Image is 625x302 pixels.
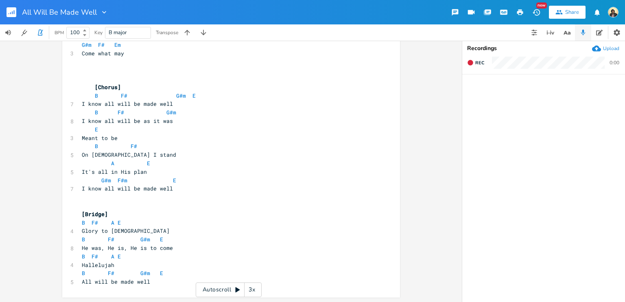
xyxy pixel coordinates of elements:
span: F#m [118,177,127,184]
span: Rec [475,60,484,66]
span: Hallelujah [82,261,114,269]
span: G#m [166,109,176,116]
span: E [95,126,98,133]
span: A [111,253,114,260]
img: Sandy Amoakohene [608,7,618,18]
div: Recordings [467,46,620,51]
span: E [118,219,121,226]
span: G#m [140,269,150,277]
span: E [173,177,176,184]
span: G#m [140,236,150,243]
span: [Chorus] [95,83,121,91]
button: Upload [592,44,619,53]
span: Come what may [82,50,124,57]
span: F# [118,109,124,116]
span: I know all will be made well [82,185,173,192]
span: B [95,109,98,116]
div: Share [565,9,579,16]
button: Rec [464,56,487,69]
span: A [111,219,114,226]
span: B [95,142,98,150]
span: All will be made well [82,278,150,285]
span: F# [131,142,137,150]
span: E [160,269,163,277]
span: All Will Be Made Well [22,9,97,16]
span: F# [92,253,98,260]
div: Key [94,30,103,35]
span: I know all will be as it was [82,117,173,125]
button: Share [549,6,586,19]
span: G#m [176,92,186,99]
span: B [82,269,85,277]
span: G#m [82,41,92,48]
span: A [111,160,114,167]
span: E [160,236,163,243]
span: F# [108,269,114,277]
span: Glory to [DEMOGRAPHIC_DATA] [82,227,170,234]
span: G#m [101,177,111,184]
span: Meant to be [82,134,118,142]
span: It's all in His plan [82,168,147,175]
span: E [192,92,196,99]
div: Upload [603,45,619,52]
div: 0:00 [610,60,619,65]
span: F# [108,236,114,243]
span: F# [121,92,127,99]
span: He was, He is, He is to come [82,244,173,252]
button: New [528,5,544,20]
span: Em [114,41,121,48]
div: Autoscroll [196,282,262,297]
div: 3x [245,282,259,297]
span: F# [98,41,105,48]
span: B major [109,29,127,36]
span: E [147,160,150,167]
span: B [95,92,98,99]
div: New [536,2,547,9]
span: F# [92,219,98,226]
span: B [82,219,85,226]
span: On [DEMOGRAPHIC_DATA] I stand [82,151,176,158]
span: E [118,253,121,260]
span: [Bridge] [82,210,108,218]
div: BPM [55,31,64,35]
span: B [82,236,85,243]
div: Transpose [156,30,178,35]
span: B [82,253,85,260]
span: I know all will be made well [82,100,173,107]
